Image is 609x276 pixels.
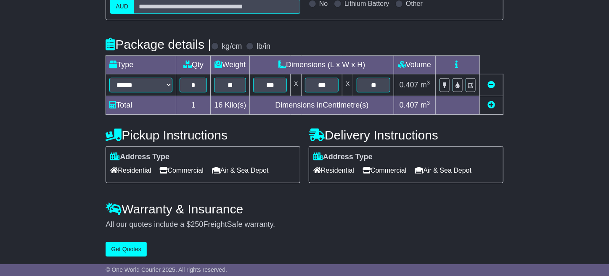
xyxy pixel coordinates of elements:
[176,56,211,74] td: Qty
[110,164,151,177] span: Residential
[106,56,176,74] td: Type
[212,164,269,177] span: Air & Sea Depot
[110,152,169,162] label: Address Type
[222,42,242,51] label: kg/cm
[487,81,495,89] a: Remove this item
[211,56,250,74] td: Weight
[106,242,147,257] button: Get Quotes
[159,164,203,177] span: Commercial
[421,81,430,89] span: m
[106,96,176,115] td: Total
[191,220,203,229] span: 250
[176,96,211,115] td: 1
[211,96,250,115] td: Kilo(s)
[363,164,406,177] span: Commercial
[394,56,435,74] td: Volume
[257,42,270,51] label: lb/in
[250,96,394,115] td: Dimensions in Centimetre(s)
[291,74,302,96] td: x
[421,101,430,109] span: m
[313,164,354,177] span: Residential
[309,128,503,142] h4: Delivery Instructions
[313,152,373,162] label: Address Type
[106,266,227,273] span: © One World Courier 2025. All rights reserved.
[487,101,495,109] a: Add new item
[106,128,300,142] h4: Pickup Instructions
[106,37,211,51] h4: Package details |
[106,202,503,216] h4: Warranty & Insurance
[214,101,222,109] span: 16
[342,74,353,96] td: x
[427,100,430,106] sup: 3
[427,79,430,86] sup: 3
[415,164,471,177] span: Air & Sea Depot
[250,56,394,74] td: Dimensions (L x W x H)
[106,220,503,229] div: All our quotes include a $ FreightSafe warranty.
[400,81,418,89] span: 0.407
[400,101,418,109] span: 0.407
